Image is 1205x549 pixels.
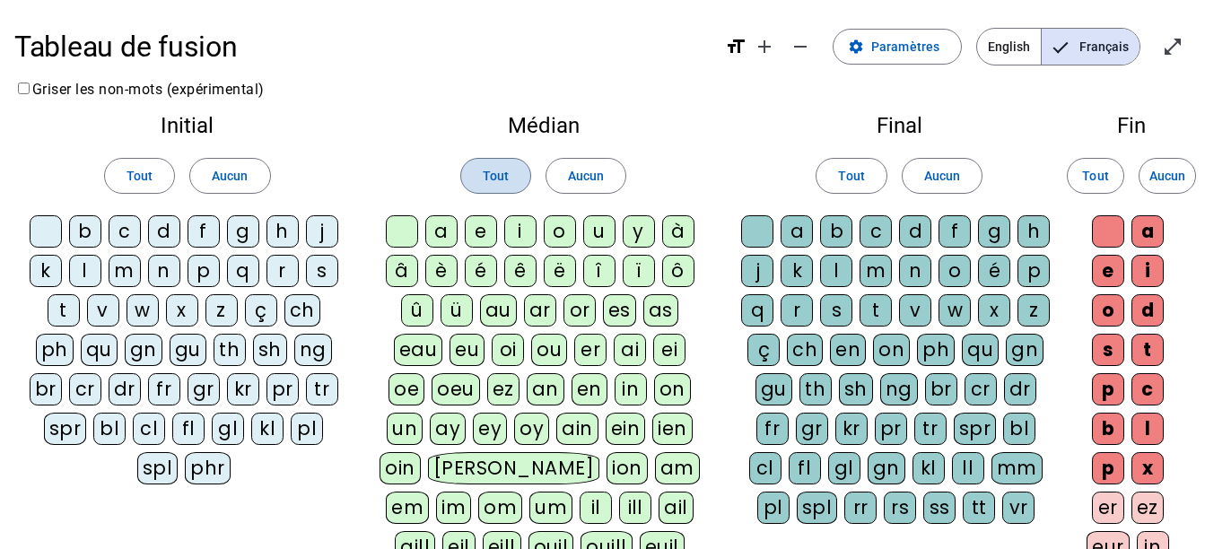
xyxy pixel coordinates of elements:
[492,334,524,366] div: oi
[978,255,1010,287] div: é
[902,158,982,194] button: Aucun
[227,255,259,287] div: q
[205,294,238,327] div: z
[781,255,813,287] div: k
[374,115,712,136] h2: Médian
[820,294,852,327] div: s
[830,334,866,366] div: en
[291,413,323,445] div: pl
[939,255,971,287] div: o
[820,215,852,248] div: b
[425,215,458,248] div: a
[568,165,604,187] span: Aucun
[93,413,126,445] div: bl
[527,373,564,405] div: an
[266,255,299,287] div: r
[607,452,648,484] div: ion
[1017,215,1050,248] div: h
[873,334,910,366] div: on
[871,36,939,57] span: Paramètres
[441,294,473,327] div: ü
[166,294,198,327] div: x
[48,294,80,327] div: t
[251,413,284,445] div: kl
[653,334,685,366] div: ei
[30,373,62,405] div: br
[839,373,873,405] div: sh
[189,158,270,194] button: Aucun
[899,255,931,287] div: n
[69,215,101,248] div: b
[386,492,429,524] div: em
[428,452,599,484] div: [PERSON_NAME]
[1004,373,1036,405] div: dr
[188,373,220,405] div: gr
[1131,413,1164,445] div: l
[978,215,1010,248] div: g
[654,373,691,405] div: on
[109,215,141,248] div: c
[1131,492,1164,524] div: ez
[741,255,773,287] div: j
[387,413,423,445] div: un
[939,294,971,327] div: w
[531,334,567,366] div: ou
[977,29,1041,65] span: English
[1131,373,1164,405] div: c
[1092,334,1124,366] div: s
[425,255,458,287] div: è
[81,334,118,366] div: qu
[614,334,646,366] div: ai
[306,373,338,405] div: tr
[799,373,832,405] div: th
[214,334,246,366] div: th
[572,373,607,405] div: en
[188,215,220,248] div: f
[1017,294,1050,327] div: z
[1067,158,1124,194] button: Tout
[401,294,433,327] div: û
[623,255,655,287] div: ï
[188,255,220,287] div: p
[781,294,813,327] div: r
[939,215,971,248] div: f
[725,36,747,57] mat-icon: format_size
[480,294,517,327] div: au
[580,492,612,524] div: il
[529,492,572,524] div: um
[432,373,480,405] div: oeu
[389,373,424,405] div: oe
[386,255,418,287] div: â
[1155,29,1191,65] button: Entrer en plein écran
[619,492,651,524] div: ill
[662,215,694,248] div: à
[1162,36,1183,57] mat-icon: open_in_full
[29,115,345,136] h2: Initial
[30,255,62,287] div: k
[844,492,877,524] div: rr
[662,255,694,287] div: ô
[172,413,205,445] div: fl
[18,83,30,94] input: Griser les non-mots (expérimental)
[306,215,338,248] div: j
[912,452,945,484] div: kl
[652,413,693,445] div: ien
[125,334,162,366] div: gn
[917,334,955,366] div: ph
[1131,294,1164,327] div: d
[796,413,828,445] div: gr
[394,334,443,366] div: eau
[848,39,864,55] mat-icon: settings
[465,215,497,248] div: e
[747,29,782,65] button: Augmenter la taille de la police
[1092,413,1124,445] div: b
[44,413,87,445] div: spr
[148,255,180,287] div: n
[860,255,892,287] div: m
[1006,334,1043,366] div: gn
[976,28,1140,65] mat-button-toggle-group: Language selection
[754,36,775,57] mat-icon: add
[266,373,299,405] div: pr
[875,413,907,445] div: pr
[741,294,773,327] div: q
